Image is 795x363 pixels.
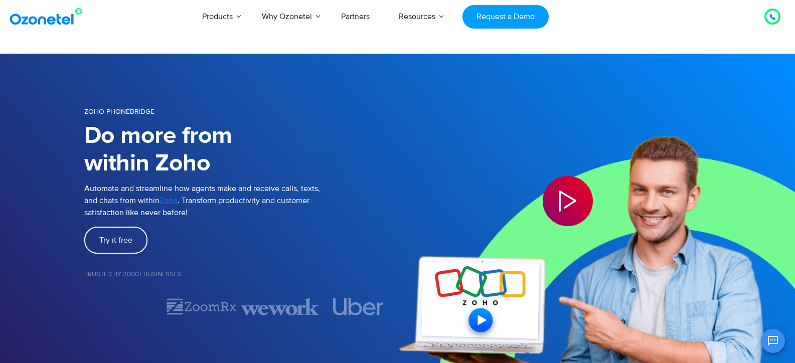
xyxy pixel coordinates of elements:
div: Play Video [543,176,593,226]
img: wework [241,298,319,315]
a: Zoho [160,195,178,207]
span: Zoho Phonebridge [84,107,154,116]
div: 1 of 7 [84,301,163,313]
span: Zoho [160,196,178,206]
h5: Trusted by 2000+ Businesses [84,271,398,278]
h1: Do more from within Zoho [84,122,398,177]
div: 3 of 7 [241,298,319,315]
a: Try it free [84,227,147,254]
img: uber [333,298,384,315]
img: zoomrx [166,298,237,315]
a: Request a Demo [462,5,548,29]
button: Open chat [761,329,785,353]
p: Automate and streamline how agents make and receive calls, texts, and chats from within . Transfo... [84,183,398,219]
div: Image Carousel [84,298,398,315]
div: 4 of 7 [319,298,397,315]
div: 2 of 7 [163,298,241,315]
span: Try it free [99,236,132,244]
